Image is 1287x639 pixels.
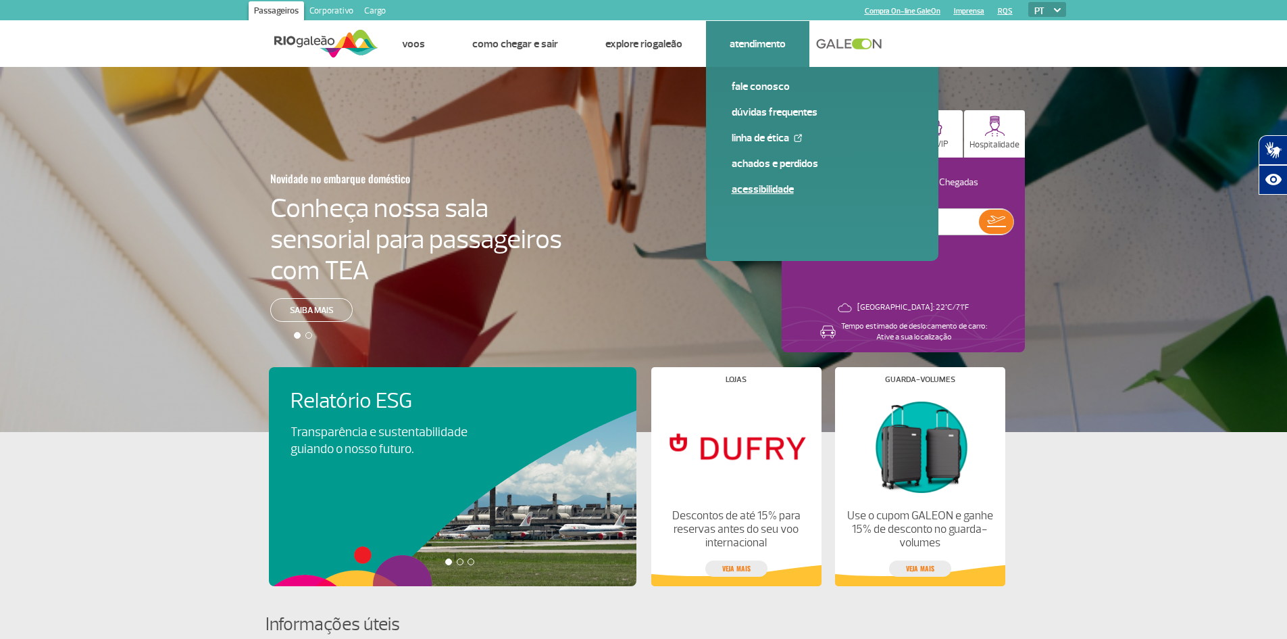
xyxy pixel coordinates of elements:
[402,37,425,51] a: Voos
[841,321,987,343] p: Tempo estimado de deslocamento de carro: Ative a sua localização
[249,1,304,23] a: Passageiros
[865,7,940,16] a: Compra On-line GaleOn
[964,110,1025,158] button: Hospitalidade
[969,140,1019,150] p: Hospitalidade
[1259,135,1287,165] button: Abrir tradutor de língua de sinais.
[984,116,1005,137] img: hospitality.svg
[909,174,982,192] button: Chegadas
[291,389,505,414] h4: Relatório ESG
[846,509,993,550] p: Use o cupom GALEON e ganhe 15% de desconto no guarda-volumes
[304,1,359,23] a: Corporativo
[662,509,809,550] p: Descontos de até 15% para reservas antes do seu voo internacional
[270,298,353,322] a: Saiba mais
[270,193,562,286] h4: Conheça nossa sala sensorial para passageiros com TEA
[270,164,496,193] h3: Novidade no embarque doméstico
[885,376,955,383] h4: Guarda-volumes
[1259,165,1287,195] button: Abrir recursos assistivos.
[662,394,809,498] img: Lojas
[998,7,1013,16] a: RQS
[954,7,984,16] a: Imprensa
[732,131,913,145] a: Linha de Ética
[705,561,767,577] a: veja mais
[732,156,913,171] a: Achados e Perdidos
[846,394,993,498] img: Guarda-volumes
[939,176,978,189] p: Chegadas
[794,134,802,142] img: External Link Icon
[732,79,913,94] a: Fale conosco
[1259,135,1287,195] div: Plugin de acessibilidade da Hand Talk.
[291,424,482,458] p: Transparência e sustentabilidade guiando o nosso futuro.
[472,37,558,51] a: Como chegar e sair
[732,182,913,197] a: Acessibilidade
[889,561,951,577] a: veja mais
[359,1,391,23] a: Cargo
[730,37,786,51] a: Atendimento
[266,612,1022,637] h4: Informações úteis
[605,37,682,51] a: Explore RIOgaleão
[857,302,969,313] p: [GEOGRAPHIC_DATA]: 22°C/71°F
[732,105,913,120] a: Dúvidas Frequentes
[291,389,615,458] a: Relatório ESGTransparência e sustentabilidade guiando o nosso futuro.
[726,376,747,383] h4: Lojas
